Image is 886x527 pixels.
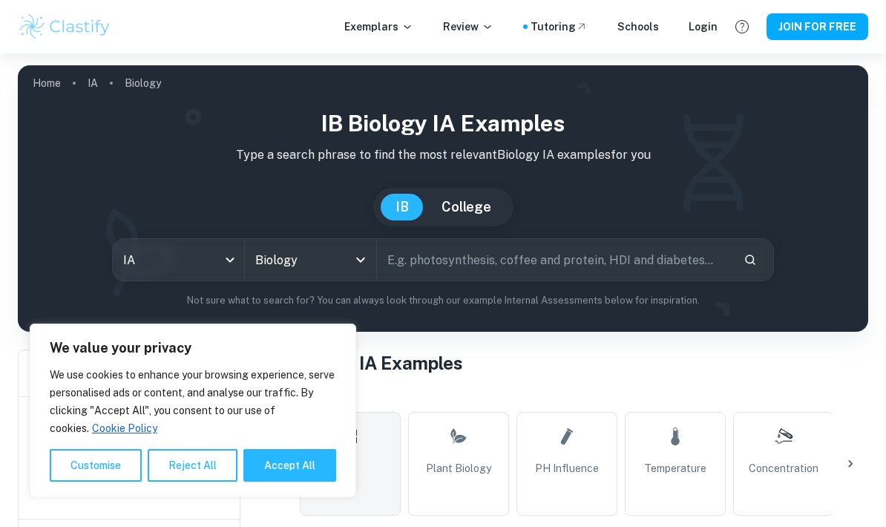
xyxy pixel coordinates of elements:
button: Help and Feedback [729,14,755,39]
img: Clastify logo [18,12,112,42]
a: Login [689,19,718,35]
a: Tutoring [531,19,588,35]
p: We value your privacy [50,339,336,357]
a: Cookie Policy [91,422,158,435]
div: We value your privacy [30,324,356,497]
a: Home [33,73,61,94]
button: College [427,194,506,220]
span: pH Influence [535,460,599,477]
a: Schools [617,19,659,35]
button: Open [350,249,371,270]
button: Customise [50,449,142,482]
span: Temperature [644,460,706,477]
button: Reject All [148,449,237,482]
p: Type a search phrase to find the most relevant Biology IA examples for you [30,146,856,164]
button: IB [381,194,424,220]
div: IA [113,239,244,281]
p: Not sure what to search for? You can always look through our example Internal Assessments below f... [30,293,856,308]
span: Concentration [749,460,818,477]
p: We use cookies to enhance your browsing experience, serve personalised ads or content, and analys... [50,366,336,437]
h1: IB Biology IA examples [30,107,856,140]
h1: All Biology IA Examples [264,350,868,376]
a: IA [88,73,98,94]
p: Review [443,19,493,35]
p: Exemplars [344,19,413,35]
button: Accept All [243,449,336,482]
p: Biology [125,75,161,91]
span: Plant Biology [426,460,491,477]
button: Search [738,247,763,272]
h6: Topic [264,388,868,406]
button: JOIN FOR FREE [767,13,868,40]
input: E.g. photosynthesis, coffee and protein, HDI and diabetes... [377,239,732,281]
img: profile cover [18,65,868,332]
